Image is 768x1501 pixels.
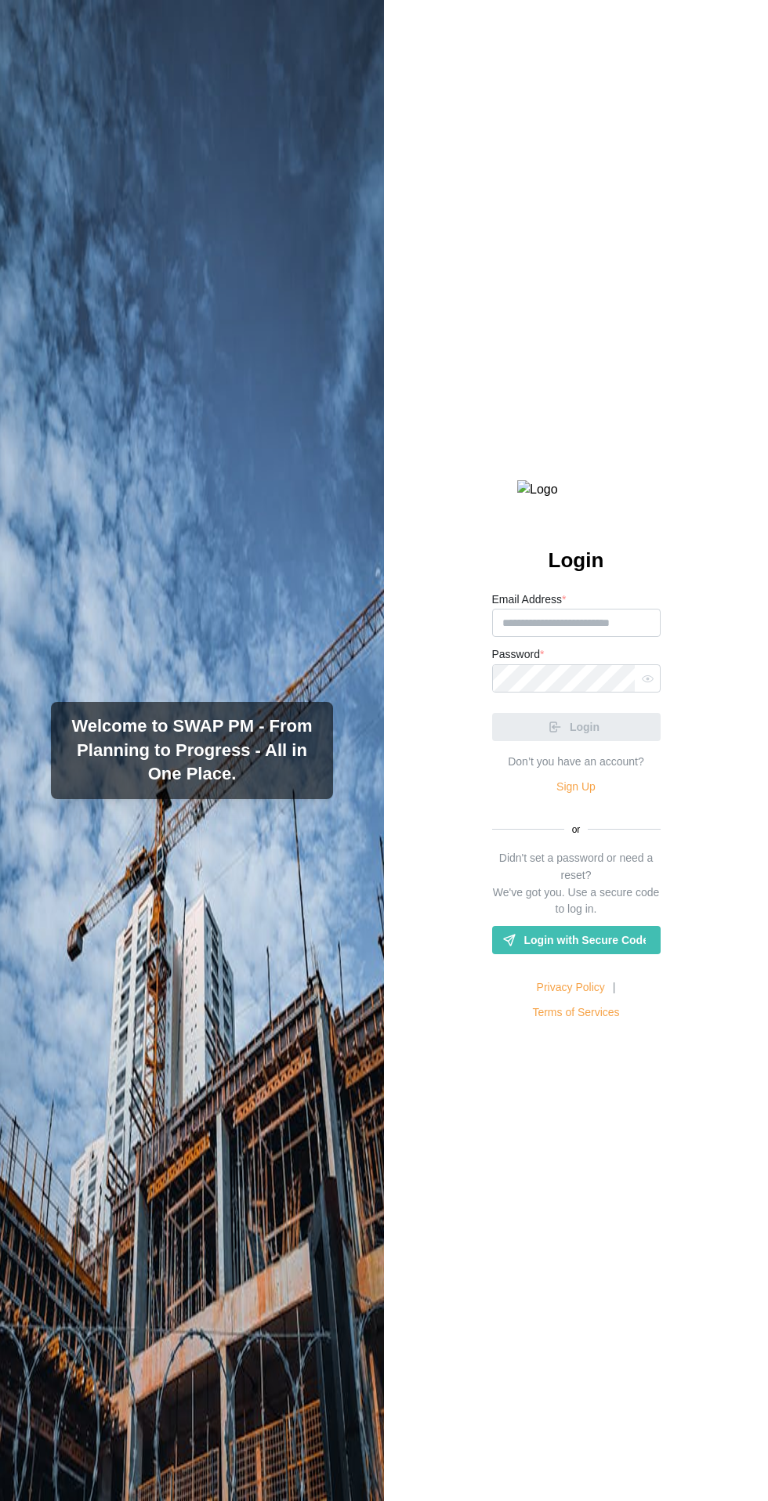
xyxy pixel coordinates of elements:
a: Sign Up [556,779,596,796]
span: Login with Secure Code [524,927,646,953]
h3: Welcome to SWAP PM - From Planning to Progress - All in One Place. [63,714,321,787]
label: Email Address [492,591,567,609]
a: Terms of Services [532,1004,619,1022]
a: Login with Secure Code [492,926,661,954]
a: Privacy Policy [537,979,605,996]
div: or [492,823,661,837]
div: Don’t you have an account? [508,754,644,771]
label: Password [492,646,545,664]
h2: Login [549,547,604,574]
div: Didn't set a password or need a reset? We've got you. Use a secure code to log in. [492,850,661,918]
img: Logo [517,480,635,500]
div: | [613,979,616,996]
